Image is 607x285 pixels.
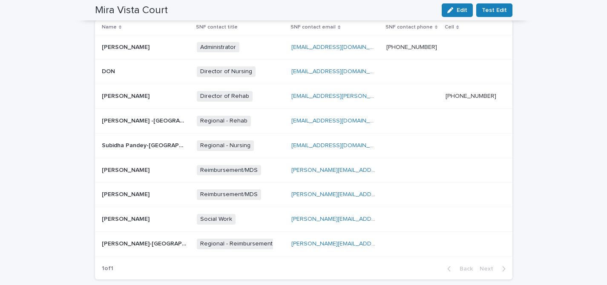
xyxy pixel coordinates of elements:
tr: [PERSON_NAME][PERSON_NAME] Reimbursement/MDS[PERSON_NAME][EMAIL_ADDRESS][PERSON_NAME][DOMAIN_NAME] [95,182,512,207]
p: [PERSON_NAME]-[GEOGRAPHIC_DATA] [102,239,189,248]
a: [EMAIL_ADDRESS][DOMAIN_NAME] [291,142,388,148]
a: [PERSON_NAME][EMAIL_ADDRESS][PERSON_NAME][DOMAIN_NAME] [291,216,480,222]
a: [EMAIL_ADDRESS][PERSON_NAME][DOMAIN_NAME] [291,93,434,99]
p: DON [102,66,117,75]
span: Regional - Reimbursement [197,239,276,249]
span: Administrator [197,42,239,53]
span: Edit [457,7,467,13]
span: Reimbursement/MDS [197,189,261,200]
button: Test Edit [476,3,512,17]
p: [PERSON_NAME] [102,165,151,174]
tr: [PERSON_NAME][PERSON_NAME] Administrator[EMAIL_ADDRESS][DOMAIN_NAME] [PHONE_NUMBER] [95,35,512,60]
h2: Mira Vista Court [95,4,168,17]
span: Next [480,266,498,272]
p: 1 of 1 [95,258,120,279]
tr: Subidha Pandey-[GEOGRAPHIC_DATA]Subidha Pandey-[GEOGRAPHIC_DATA] Regional - Nursing[EMAIL_ADDRESS... [95,133,512,158]
p: Cell [445,23,454,32]
p: [PERSON_NAME] [102,42,151,51]
button: Edit [442,3,473,17]
a: [PERSON_NAME][EMAIL_ADDRESS][PERSON_NAME][DOMAIN_NAME] [291,167,480,173]
span: Social Work [197,214,236,225]
p: [PERSON_NAME] -[GEOGRAPHIC_DATA] [102,116,189,125]
a: [PERSON_NAME][EMAIL_ADDRESS][PERSON_NAME][DOMAIN_NAME] [291,241,480,247]
tr: DONDON Director of Nursing[EMAIL_ADDRESS][DOMAIN_NAME] [95,60,512,84]
tr: [PERSON_NAME] -[GEOGRAPHIC_DATA][PERSON_NAME] -[GEOGRAPHIC_DATA] Regional - Rehab[EMAIL_ADDRESS][... [95,108,512,133]
span: Reimbursement/MDS [197,165,261,176]
p: SNF contact phone [385,23,433,32]
span: Regional - Rehab [197,116,251,126]
button: Next [476,265,512,273]
a: [EMAIL_ADDRESS][DOMAIN_NAME] [291,118,388,124]
a: [PHONE_NUMBER] [386,44,437,50]
p: [PERSON_NAME] [102,214,151,223]
p: Name [102,23,117,32]
tr: [PERSON_NAME]-[GEOGRAPHIC_DATA][PERSON_NAME]-[GEOGRAPHIC_DATA] Regional - Reimbursement[PERSON_NA... [95,231,512,256]
p: SNF contact email [291,23,336,32]
a: [PHONE_NUMBER] [446,93,496,99]
span: Regional - Nursing [197,140,254,151]
tr: [PERSON_NAME][PERSON_NAME] Social Work[PERSON_NAME][EMAIL_ADDRESS][PERSON_NAME][DOMAIN_NAME] [95,207,512,232]
tr: [PERSON_NAME][PERSON_NAME] Director of Rehab[EMAIL_ADDRESS][PERSON_NAME][DOMAIN_NAME] [PHONE_NUMBER] [95,84,512,109]
button: Back [440,265,476,273]
p: [PERSON_NAME] [102,91,151,100]
a: [EMAIL_ADDRESS][DOMAIN_NAME] [291,68,388,74]
span: Director of Rehab [197,91,253,102]
p: Subidha Pandey-[GEOGRAPHIC_DATA] [102,140,189,149]
p: [PERSON_NAME] [102,189,151,198]
span: Test Edit [482,6,507,14]
tr: [PERSON_NAME][PERSON_NAME] Reimbursement/MDS[PERSON_NAME][EMAIL_ADDRESS][PERSON_NAME][DOMAIN_NAME] [95,158,512,182]
p: SNF contact title [196,23,238,32]
span: Director of Nursing [197,66,256,77]
a: [EMAIL_ADDRESS][DOMAIN_NAME] [291,44,388,50]
a: [PERSON_NAME][EMAIL_ADDRESS][PERSON_NAME][DOMAIN_NAME] [291,191,480,197]
span: Back [455,266,473,272]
